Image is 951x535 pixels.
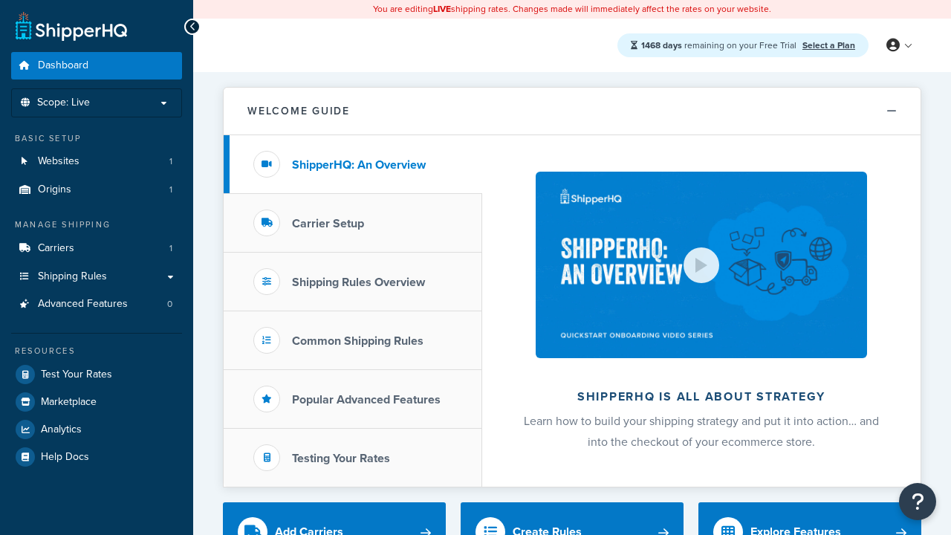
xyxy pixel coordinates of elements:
[169,155,172,168] span: 1
[524,412,879,450] span: Learn how to build your shipping strategy and put it into action… and into the checkout of your e...
[292,217,364,230] h3: Carrier Setup
[247,106,350,117] h2: Welcome Guide
[38,59,88,72] span: Dashboard
[292,452,390,465] h3: Testing Your Rates
[38,184,71,196] span: Origins
[11,176,182,204] a: Origins1
[38,298,128,311] span: Advanced Features
[11,444,182,470] a: Help Docs
[522,390,881,403] h2: ShipperHQ is all about strategy
[11,52,182,80] a: Dashboard
[292,334,423,348] h3: Common Shipping Rules
[169,184,172,196] span: 1
[292,158,426,172] h3: ShipperHQ: An Overview
[41,424,82,436] span: Analytics
[802,39,855,52] a: Select a Plan
[224,88,921,135] button: Welcome Guide
[41,451,89,464] span: Help Docs
[11,345,182,357] div: Resources
[11,235,182,262] a: Carriers1
[11,389,182,415] a: Marketplace
[11,132,182,145] div: Basic Setup
[169,242,172,255] span: 1
[167,298,172,311] span: 0
[11,176,182,204] li: Origins
[11,361,182,388] a: Test Your Rates
[292,393,441,406] h3: Popular Advanced Features
[11,263,182,291] a: Shipping Rules
[11,218,182,231] div: Manage Shipping
[11,235,182,262] li: Carriers
[41,396,97,409] span: Marketplace
[37,97,90,109] span: Scope: Live
[292,276,425,289] h3: Shipping Rules Overview
[11,148,182,175] li: Websites
[899,483,936,520] button: Open Resource Center
[38,270,107,283] span: Shipping Rules
[433,2,451,16] b: LIVE
[11,291,182,318] li: Advanced Features
[38,242,74,255] span: Carriers
[38,155,79,168] span: Websites
[11,416,182,443] a: Analytics
[11,291,182,318] a: Advanced Features0
[641,39,682,52] strong: 1468 days
[536,172,867,358] img: ShipperHQ is all about strategy
[641,39,799,52] span: remaining on your Free Trial
[11,148,182,175] a: Websites1
[41,369,112,381] span: Test Your Rates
